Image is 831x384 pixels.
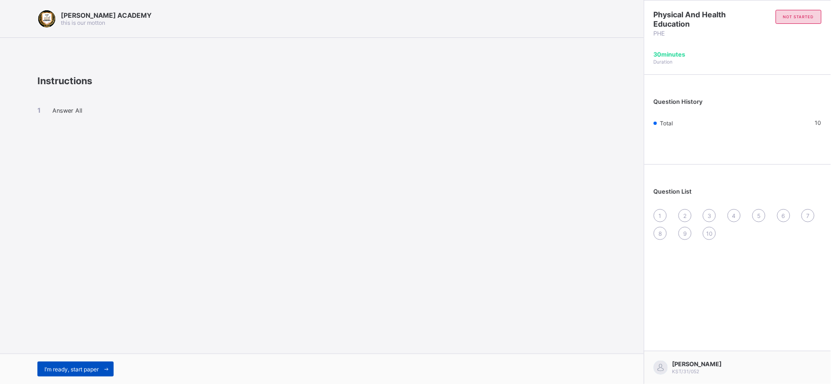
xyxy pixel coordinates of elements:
span: 10 [706,230,713,237]
span: not started [783,14,814,19]
span: Question History [654,98,703,105]
span: Instructions [37,75,92,87]
span: [PERSON_NAME] ACADEMY [61,11,152,19]
span: Total [660,120,673,127]
span: 2 [683,212,686,219]
span: [PERSON_NAME] [672,361,722,368]
span: I’m ready, start paper [44,366,99,373]
span: Duration [654,59,673,65]
span: PHE [654,30,738,37]
span: KST/31/052 [672,369,700,374]
span: Physical And Health Education [654,10,738,29]
span: 6 [782,212,785,219]
span: this is our motton [61,19,105,26]
span: 30 minutes [654,51,686,58]
span: 4 [732,212,736,219]
span: 10 [815,119,822,126]
span: Question List [654,188,692,195]
span: 9 [683,230,686,237]
span: Answer All [52,107,82,114]
span: 7 [807,212,810,219]
span: 5 [757,212,760,219]
span: 3 [708,212,711,219]
span: 1 [659,212,662,219]
span: 8 [659,230,662,237]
